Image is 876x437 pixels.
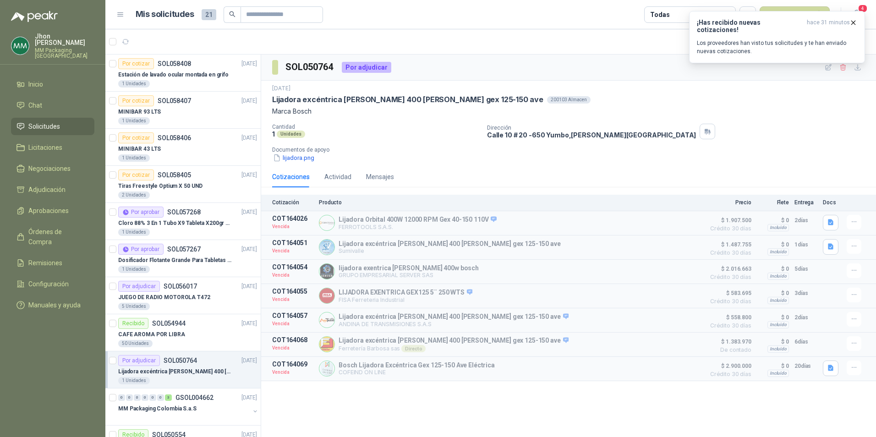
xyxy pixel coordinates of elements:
[118,71,229,79] p: Estación de lavado ocular montada en grifo
[757,199,789,206] p: Flete
[105,351,261,388] a: Por adjudicarSOL050764[DATE] Lijadora excéntrica [PERSON_NAME] 400 [PERSON_NAME] gex 125-150 ave1...
[706,336,751,347] span: $ 1.383.970
[118,169,154,180] div: Por cotizar
[118,207,164,218] div: Por aprobar
[105,129,261,166] a: Por cotizarSOL058406[DATE] MINIBAR 43 LTS1 Unidades
[697,39,857,55] p: Los proveedores han visto tus solicitudes y te han enviado nuevas cotizaciones.
[339,313,569,321] p: Lijadora excéntrica [PERSON_NAME] 400 [PERSON_NAME] gex 125-150 ave
[167,246,201,252] p: SOL057267
[118,80,150,87] div: 1 Unidades
[757,312,789,323] p: $ 0
[11,139,94,156] a: Licitaciones
[767,273,789,280] div: Incluido
[118,281,160,292] div: Por adjudicar
[149,394,156,401] div: 0
[164,283,197,290] p: SOL056017
[319,312,334,328] img: Company Logo
[126,394,133,401] div: 0
[118,219,232,228] p: Cloro 88% 3 En 1 Tubo X9 Tableta X200gr Oxycl
[767,297,789,304] div: Incluido
[241,60,257,68] p: [DATE]
[158,135,191,141] p: SOL058406
[118,303,150,310] div: 5 Unidades
[272,239,313,246] p: COT164051
[118,392,259,421] a: 0 0 0 0 0 0 3 GSOL004662[DATE] MM Packaging Colombia S.a.S
[339,321,569,328] p: ANDINA DE TRANSMISIONES S.A.S
[706,371,751,377] span: Crédito 30 días
[767,248,789,256] div: Incluido
[339,337,569,345] p: Lijadora excéntrica [PERSON_NAME] 400 [PERSON_NAME] gex 125-150 ave
[319,240,334,255] img: Company Logo
[757,336,789,347] p: $ 0
[272,130,275,138] p: 1
[272,124,480,130] p: Cantidad
[272,312,313,319] p: COT164057
[324,172,351,182] div: Actividad
[272,344,313,353] p: Vencida
[339,296,472,303] p: FISA Ferreteria Industrial
[794,215,817,226] p: 2 días
[706,199,751,206] p: Precio
[401,345,426,352] div: Directo
[35,33,94,46] p: Jhon [PERSON_NAME]
[487,131,696,139] p: Calle 10 # 20 -650 Yumbo , [PERSON_NAME][GEOGRAPHIC_DATA]
[339,240,561,247] p: Lijadora excéntrica [PERSON_NAME] 400 [PERSON_NAME] gex 125-150 ave
[487,125,696,131] p: Dirección
[319,337,334,352] img: Company Logo
[202,9,216,20] span: 21
[241,393,257,402] p: [DATE]
[650,10,669,20] div: Todas
[272,199,313,206] p: Cotización
[849,6,865,23] button: 4
[118,58,154,69] div: Por cotizar
[272,153,315,163] button: lijadora.png
[272,246,313,256] p: Vencida
[319,264,334,279] img: Company Logo
[272,288,313,295] p: COT164055
[706,323,751,328] span: Crédito 30 días
[118,229,150,236] div: 1 Unidades
[28,79,43,89] span: Inicio
[706,288,751,299] span: $ 583.695
[272,336,313,344] p: COT164068
[28,164,71,174] span: Negociaciones
[28,258,62,268] span: Remisiones
[706,263,751,274] span: $ 2.016.663
[366,172,394,182] div: Mensajes
[118,318,148,329] div: Recibido
[118,355,160,366] div: Por adjudicar
[118,95,154,106] div: Por cotizar
[28,121,60,131] span: Solicitudes
[11,223,94,251] a: Órdenes de Compra
[158,60,191,67] p: SOL058408
[11,275,94,293] a: Configuración
[339,289,472,297] p: LIJADORA EXENTRICA GEX125 5¨ 250 WTS
[241,319,257,328] p: [DATE]
[134,394,141,401] div: 0
[241,171,257,180] p: [DATE]
[241,134,257,142] p: [DATE]
[35,48,94,59] p: MM Packaging [GEOGRAPHIC_DATA]
[794,361,817,371] p: 20 días
[118,145,161,153] p: MINIBAR 43 LTS
[118,191,150,199] div: 2 Unidades
[272,263,313,271] p: COT164054
[319,199,700,206] p: Producto
[757,288,789,299] p: $ 0
[11,296,94,314] a: Manuales y ayuda
[28,300,81,310] span: Manuales y ayuda
[105,92,261,129] a: Por cotizarSOL058407[DATE] MINIBAR 93 LTS1 Unidades
[339,264,479,272] p: lijadora exentrica [PERSON_NAME] 400w bosch
[547,96,591,104] div: 200103 Almacen
[794,263,817,274] p: 5 días
[164,357,197,364] p: SOL050764
[272,84,290,93] p: [DATE]
[319,215,334,230] img: Company Logo
[158,172,191,178] p: SOL058405
[11,97,94,114] a: Chat
[767,321,789,328] div: Incluido
[706,299,751,304] span: Crédito 30 días
[11,202,94,219] a: Aprobaciones
[118,132,154,143] div: Por cotizar
[11,254,94,272] a: Remisiones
